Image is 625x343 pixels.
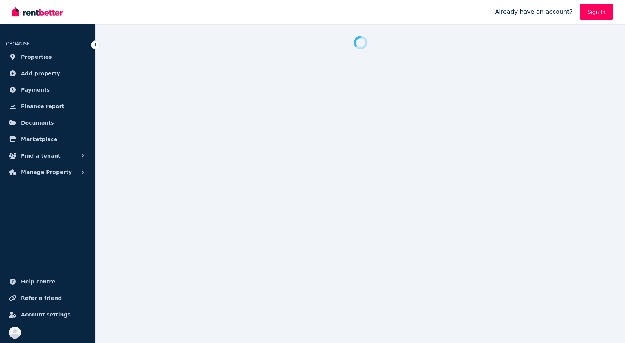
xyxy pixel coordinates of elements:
[21,294,62,303] span: Refer a friend
[6,274,89,289] a: Help centre
[6,148,89,163] button: Find a tenant
[21,118,54,127] span: Documents
[21,135,57,144] span: Marketplace
[580,4,613,20] a: Sign In
[12,6,63,18] img: RentBetter
[6,291,89,306] a: Refer a friend
[6,99,89,114] a: Finance report
[6,307,89,322] a: Account settings
[21,52,52,61] span: Properties
[21,168,72,177] span: Manage Property
[6,41,30,46] span: ORGANISE
[21,69,60,78] span: Add property
[6,49,89,64] a: Properties
[6,82,89,97] a: Payments
[6,132,89,147] a: Marketplace
[21,102,64,111] span: Finance report
[21,277,55,286] span: Help centre
[21,310,71,319] span: Account settings
[21,151,61,160] span: Find a tenant
[21,85,50,94] span: Payments
[6,66,89,81] a: Add property
[495,7,573,16] span: Already have an account?
[6,165,89,180] button: Manage Property
[6,115,89,130] a: Documents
